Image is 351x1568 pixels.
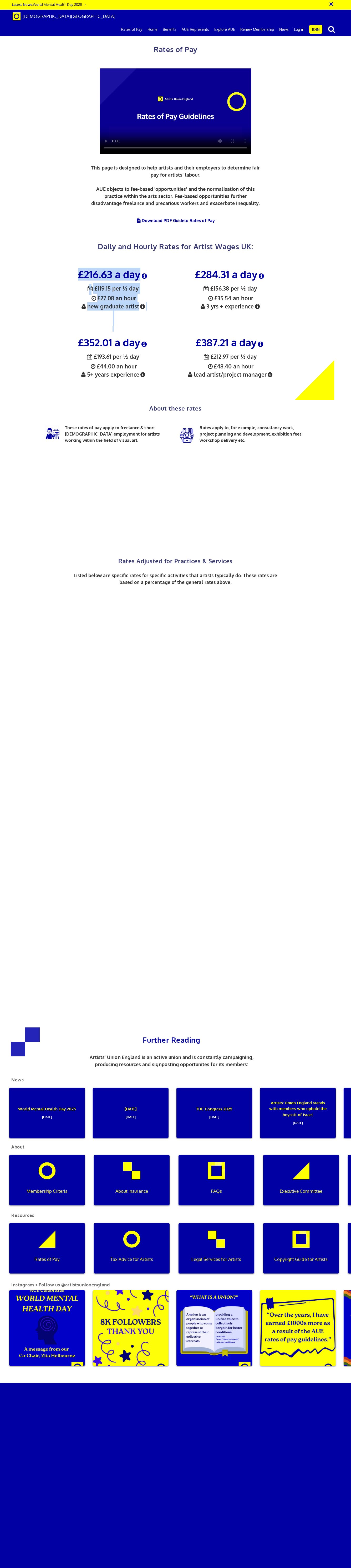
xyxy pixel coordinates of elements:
a: Renew Membership [238,23,277,36]
h2: About these rates [40,405,311,412]
p: Executive Committee [267,1187,335,1194]
p: TUC Congress 2025 [184,1106,245,1120]
p: Listed below are specific rates for specific activities that artists typically do. These rates ar... [64,572,287,586]
p: Artists’ Union England is an active union and is constantly campaigning, producing resources and ... [86,1054,257,1068]
a: FAQs [175,1155,258,1205]
span: ½ [205,283,207,295]
a: Legal Services for Artists [175,1223,258,1274]
p: Artists’ Union England stands with members who uphold the boycott of Israel [268,1100,328,1126]
a: AUE Represents [179,23,212,36]
strong: Latest News: [12,2,33,7]
span: Rates of Pay [154,45,197,54]
a: World Mental Health Day 2025[DATE] [5,1088,89,1138]
a: Executive Committee [259,1155,343,1205]
span: [DEMOGRAPHIC_DATA][GEOGRAPHIC_DATA] [23,13,115,19]
a: [DATE][DATE] [89,1088,172,1138]
a: Log in [291,23,307,36]
span: [DATE] [268,1118,328,1126]
p: FAQs [182,1187,250,1194]
span: £27.08 an hour new graduate artist [80,285,146,310]
a: About Insurance [90,1155,174,1205]
p: Legal Services for Artists [182,1256,250,1263]
span: £48.40 an hour lead artist/project manager [187,353,274,378]
p: Tax Advice for Artists [98,1256,166,1263]
a: Explore AUE [212,23,238,36]
a: Home [145,23,160,36]
h3: £284.31 a day [176,269,285,280]
span: Further Reading [143,1035,200,1044]
span: £156.38 per ½ day [204,285,257,292]
h3: £352.01 a day [59,337,168,348]
a: Rates of Pay [118,23,145,36]
span: Daily and Hourly Rates for Artist Wages UK: [98,242,253,251]
p: World Mental Health Day 2025 [17,1106,77,1120]
a: Rates of Pay [5,1223,89,1274]
span: £119.15 per ½ day [88,285,139,292]
p: About Insurance [98,1187,166,1194]
h3: £216.63 a day [59,269,168,280]
a: Download PDF Guideto Rates of Pay [136,218,215,223]
a: Latest News:World Mental Health Day 2025 → [12,2,86,7]
a: News [277,23,291,36]
p: These rates of pay apply to freelance & short [DEMOGRAPHIC_DATA] employment for artists working w... [40,425,175,445]
button: search [323,24,340,35]
span: to Rates of Pay [184,218,215,223]
a: Tax Advice for Artists [90,1223,174,1274]
span: £35.54 an hour 3 yrs + experience [199,285,261,310]
p: Rates apply to, for example, consultancy work, project planning and development, exhibition fees,... [176,425,311,448]
span: ½ [89,283,91,295]
span: [DATE] [184,1112,245,1120]
span: [DATE] [100,1112,161,1120]
a: TUC Congress 2025[DATE] [172,1088,256,1138]
span: £193.61 per ½ day [87,353,139,360]
span: £44.00 an hour 5+ years experience [80,353,146,378]
p: Membership Criteria [13,1187,81,1194]
a: Brand [DEMOGRAPHIC_DATA][GEOGRAPHIC_DATA] [9,10,119,23]
p: Rates of Pay [13,1256,81,1263]
p: Copyright Guide for Artists [267,1256,335,1263]
span: ½ [89,351,91,363]
span: £212.97 per ½ day [204,353,257,360]
a: Benefits [160,23,179,36]
a: Join [309,25,322,34]
p: This page is designed to help artists and their employers to determine fair pay for artists’ labo... [90,164,261,207]
a: Copyright Guide for Artists [259,1223,343,1274]
span: [DATE] [17,1112,77,1120]
h2: Rates Adjusted for Practices & Services [9,558,342,564]
h3: £387.21 a day [176,337,285,348]
p: [DATE] [100,1106,161,1120]
a: Membership Criteria [5,1155,89,1205]
span: ½ [205,351,208,363]
a: Artists’ Union England stands with members who uphold the boycott of Israel[DATE] [256,1088,340,1138]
